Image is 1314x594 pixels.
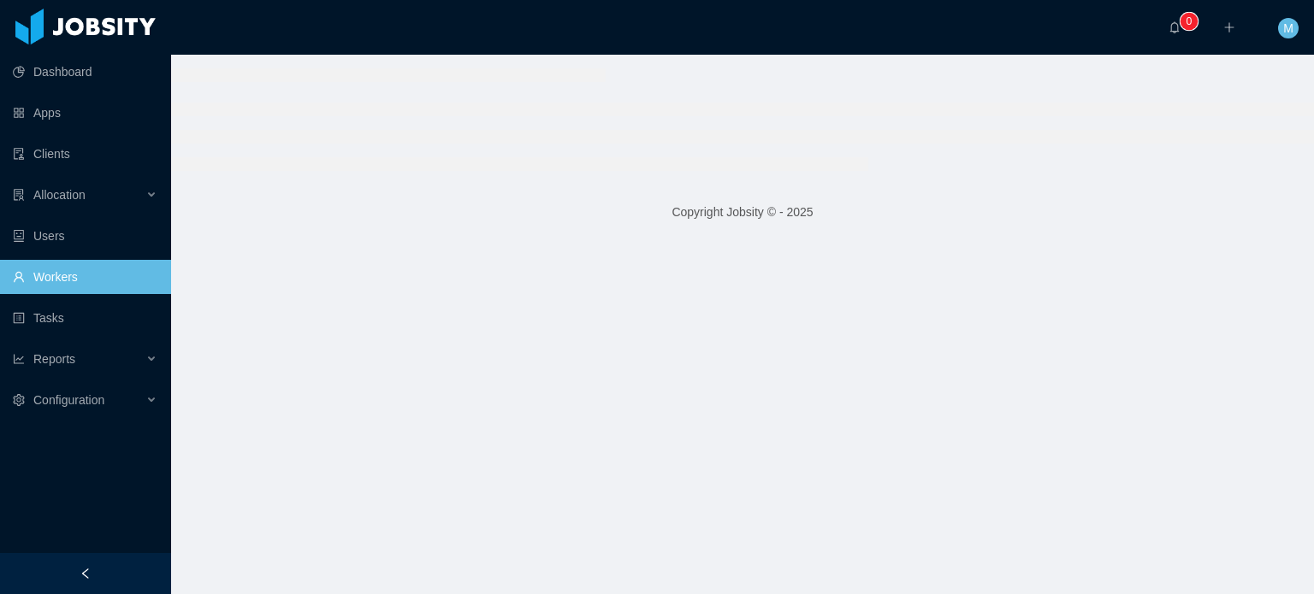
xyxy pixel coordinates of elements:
[13,55,157,89] a: icon: pie-chartDashboard
[33,352,75,366] span: Reports
[1169,21,1181,33] i: icon: bell
[13,353,25,365] i: icon: line-chart
[1223,21,1235,33] i: icon: plus
[1283,18,1293,38] span: M
[13,96,157,130] a: icon: appstoreApps
[13,219,157,253] a: icon: robotUsers
[13,189,25,201] i: icon: solution
[13,260,157,294] a: icon: userWorkers
[13,301,157,335] a: icon: profileTasks
[13,394,25,406] i: icon: setting
[171,183,1314,242] footer: Copyright Jobsity © - 2025
[13,137,157,171] a: icon: auditClients
[1181,13,1198,30] sup: 0
[33,188,86,202] span: Allocation
[33,393,104,407] span: Configuration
